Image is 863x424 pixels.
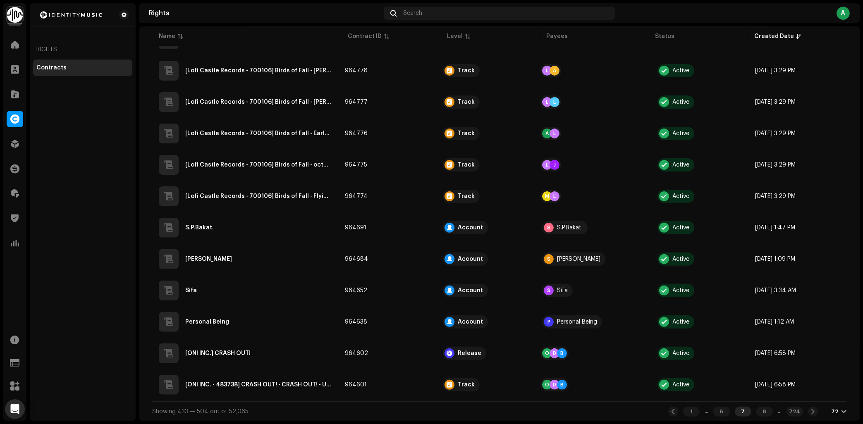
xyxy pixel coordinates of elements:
[544,286,554,295] div: S
[345,99,368,105] span: 964777
[345,288,367,293] span: 964652
[557,288,568,293] div: Sifa
[348,32,382,40] div: Contract ID
[443,347,527,360] span: Release
[458,68,475,74] div: Track
[755,162,796,168] span: Sep 28, 2025, 3:29 PM
[36,10,106,20] img: 2d8271db-5505-4223-b535-acbbe3973654
[550,380,559,390] div: D
[544,317,554,327] div: P
[443,190,527,203] span: Track
[778,408,782,415] div: ...
[672,382,689,388] div: Active
[33,40,132,60] re-a-nav-header: Rights
[755,382,796,388] span: Sep 27, 2025, 6:58 PM
[443,284,527,297] span: Account
[458,319,483,325] div: Account
[345,68,368,74] span: 964778
[185,131,332,136] div: [Lofi Castle Records - 700106] Birds of Fall - Early Mist - UKZGC2508550
[755,288,796,293] span: Sep 28, 2025, 3:34 AM
[755,99,796,105] span: Sep 28, 2025, 3:29 PM
[542,348,552,358] div: O
[443,95,527,109] span: Track
[458,382,475,388] div: Track
[672,256,689,262] div: Active
[755,225,795,231] span: Sep 28, 2025, 1:47 PM
[542,191,552,201] div: M
[458,162,475,168] div: Track
[542,97,552,107] div: L
[185,99,332,105] div: [Lofi Castle Records - 700106] Birds of Fall - Nachtigall - UKZGC2508551
[7,7,23,23] img: 0f74c21f-6d1c-4dbc-9196-dbddad53419e
[672,131,689,136] div: Active
[447,32,463,40] div: Level
[544,254,554,264] div: S
[542,160,552,170] div: L
[550,191,559,201] div: L
[735,407,751,417] div: 7
[149,10,380,17] div: Rights
[458,193,475,199] div: Track
[672,68,689,74] div: Active
[755,319,794,325] span: Sep 28, 2025, 1:12 AM
[345,193,368,199] span: 964774
[403,10,422,17] span: Search
[755,131,796,136] span: Sep 28, 2025, 3:29 PM
[185,256,232,262] div: sahil kumar
[550,129,559,138] div: L
[544,223,554,233] div: S
[443,158,527,172] span: Track
[345,162,367,168] span: 964775
[754,32,794,40] div: Created Date
[36,64,67,71] div: Contracts
[683,407,700,417] div: 1
[542,129,552,138] div: A
[557,348,567,358] div: B
[5,399,25,419] div: Open Intercom Messenger
[152,409,249,414] span: Showing 433 — 504 out of 52,065
[557,225,583,231] div: S.P.Bakat.
[550,66,559,76] div: A
[185,319,229,325] div: Personal Being
[345,256,368,262] span: 964684
[345,319,367,325] span: 964638
[458,288,483,293] div: Account
[443,315,527,329] span: Account
[672,193,689,199] div: Active
[550,348,559,358] div: D
[756,407,773,417] div: 8
[458,350,481,356] div: Release
[458,99,475,105] div: Track
[787,407,803,417] div: 724
[185,288,197,293] div: Sifa
[443,221,527,234] span: Account
[443,252,527,266] span: Account
[185,68,332,74] div: [Lofi Castle Records - 700106] Birds of Fall - Autumn dawn - UKZGC2508552
[557,256,600,262] div: [PERSON_NAME]
[831,408,838,415] div: 72
[672,99,689,105] div: Active
[672,225,689,231] div: Active
[345,131,368,136] span: 964776
[755,193,796,199] span: Sep 28, 2025, 3:29 PM
[542,380,552,390] div: O
[345,350,368,356] span: 964602
[837,7,850,20] div: A
[345,225,366,231] span: 964691
[557,319,597,325] div: Personal Being
[458,225,483,231] div: Account
[185,350,251,356] div: [ONI INC.] CRASH OUT!
[672,319,689,325] div: Active
[185,162,332,168] div: [Lofi Castle Records - 700106] Birds of Fall - october eighteenth - UKZGC2508549
[185,382,332,388] div: [ONI INC. - 483738] CRASH OUT! - CRASH OUT! - UKZGC2508814
[33,60,132,76] re-m-nav-item: Contracts
[713,407,730,417] div: 6
[185,225,214,231] div: S.P.Bakat.
[443,64,527,77] span: Track
[550,160,559,170] div: J
[755,68,796,74] span: Sep 28, 2025, 3:29 PM
[458,256,483,262] div: Account
[755,350,796,356] span: Sep 27, 2025, 6:58 PM
[672,350,689,356] div: Active
[672,288,689,293] div: Active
